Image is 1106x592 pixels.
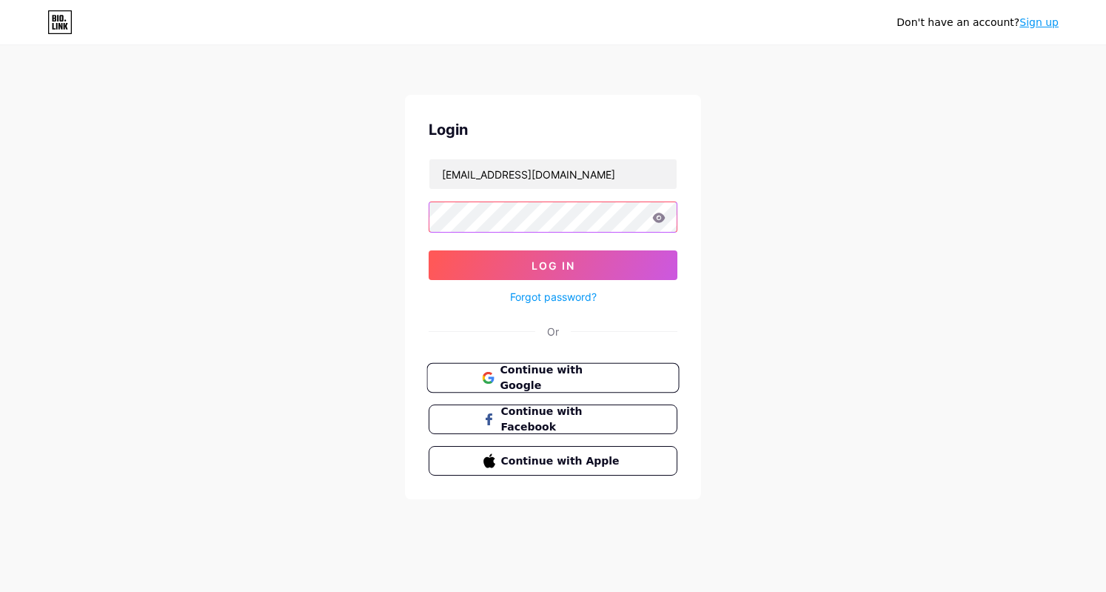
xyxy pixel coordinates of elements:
div: Login [429,119,677,141]
span: Log In [532,259,575,272]
button: Log In [429,250,677,280]
span: Continue with Facebook [501,404,623,435]
div: Don't have an account? [896,15,1059,30]
input: Username [429,159,677,189]
span: Continue with Google [500,362,623,394]
button: Continue with Apple [429,446,677,476]
span: Continue with Apple [501,453,623,469]
a: Continue with Google [429,363,677,393]
button: Continue with Google [426,363,679,393]
a: Forgot password? [510,289,597,305]
div: Or [547,324,559,339]
button: Continue with Facebook [429,405,677,434]
a: Sign up [1019,16,1059,28]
